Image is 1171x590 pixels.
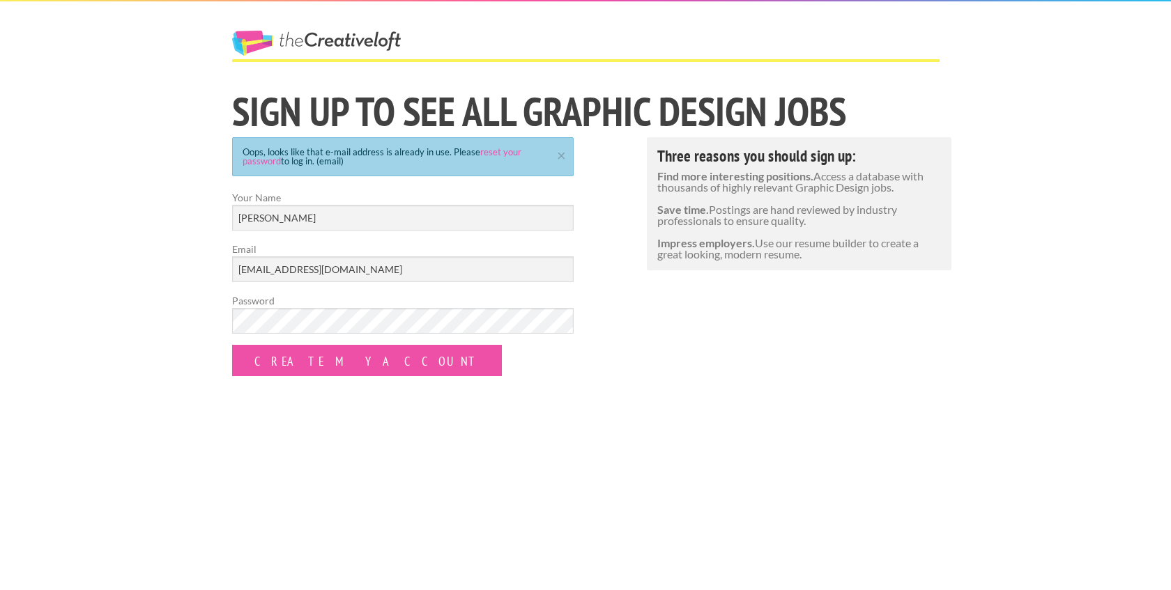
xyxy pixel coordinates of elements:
a: reset your password [243,146,521,166]
label: Email [232,242,574,282]
input: Your Name [232,205,574,231]
div: Oops, looks like that e-mail address is already in use. Please to log in. (email) [232,137,574,176]
h4: Three reasons you should sign up: [657,148,942,164]
strong: Impress employers. [657,236,755,249]
input: Password [232,308,574,334]
div: Access a database with thousands of highly relevant Graphic Design jobs. Postings are hand review... [647,137,952,270]
a: The Creative Loft [232,31,401,56]
h1: Sign Up to See All Graphic Design jobs [232,91,940,132]
strong: Find more interesting positions. [657,169,813,183]
a: × [553,149,570,158]
label: Your Name [232,190,574,231]
input: Email [232,256,574,282]
input: Create my Account [232,345,502,376]
label: Password [232,293,574,334]
strong: Save time. [657,203,709,216]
